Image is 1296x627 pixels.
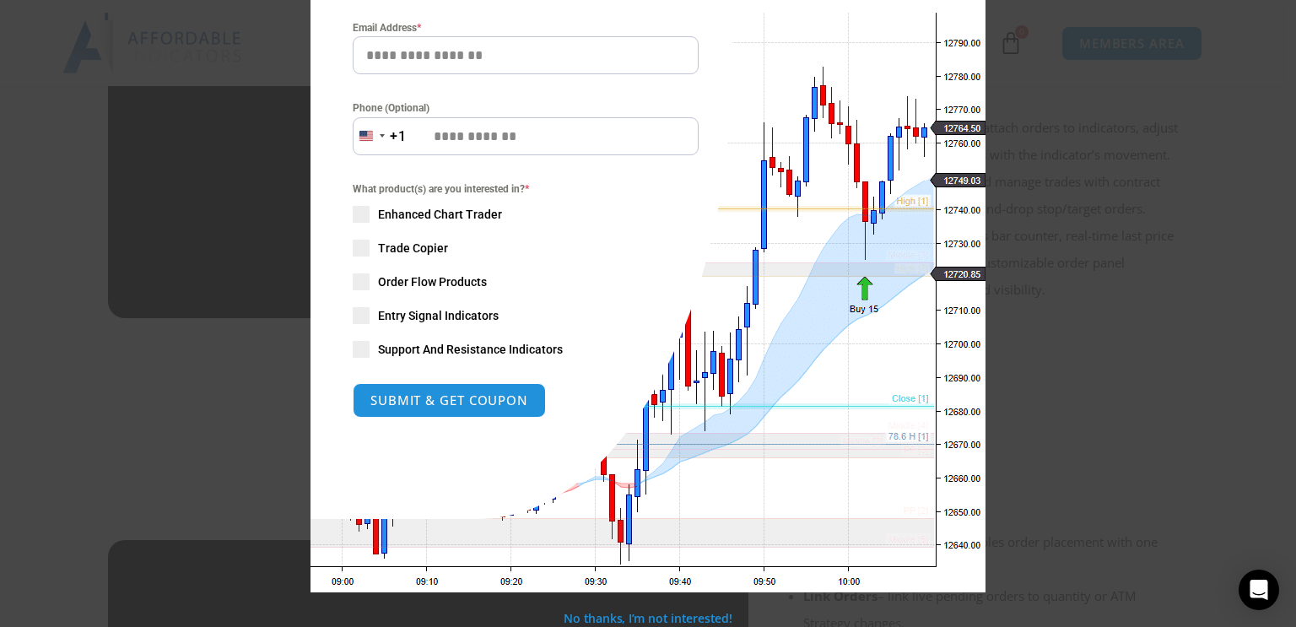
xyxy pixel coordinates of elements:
[378,307,499,324] span: Entry Signal Indicators
[353,383,546,418] button: SUBMIT & GET COUPON
[353,273,699,290] label: Order Flow Products
[378,240,448,257] span: Trade Copier
[378,273,487,290] span: Order Flow Products
[353,19,699,36] label: Email Address
[353,206,699,223] label: Enhanced Chart Trader
[353,307,699,324] label: Entry Signal Indicators
[564,610,732,626] a: No thanks, I’m not interested!
[378,206,502,223] span: Enhanced Chart Trader
[353,100,699,116] label: Phone (Optional)
[378,341,563,358] span: Support And Resistance Indicators
[353,341,699,358] label: Support And Resistance Indicators
[353,181,699,197] span: What product(s) are you interested in?
[353,117,407,155] button: Selected country
[353,240,699,257] label: Trade Copier
[1239,570,1279,610] div: Open Intercom Messenger
[390,126,407,148] div: +1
